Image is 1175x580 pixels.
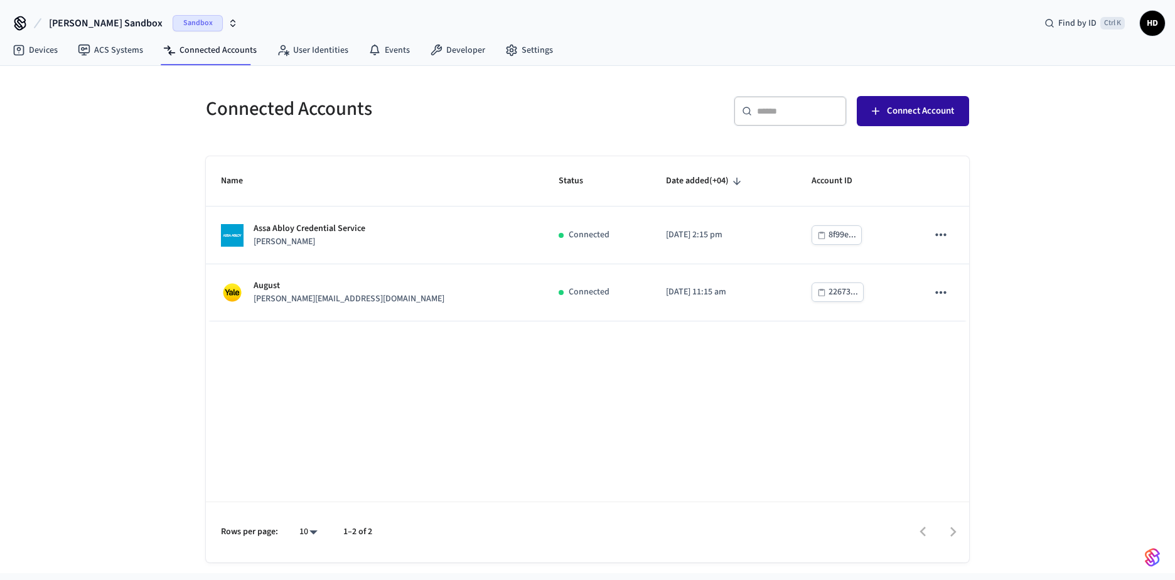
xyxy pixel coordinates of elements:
span: HD [1141,12,1164,35]
span: Account ID [812,171,869,191]
span: [PERSON_NAME] Sandbox [49,16,163,31]
a: Events [358,39,420,62]
div: 22673... [829,284,858,300]
p: 1–2 of 2 [343,525,372,539]
img: ASSA ABLOY Credential Service [221,224,244,247]
span: Status [559,171,599,191]
p: [DATE] 11:15 am [666,286,781,299]
p: [DATE] 2:15 pm [666,228,781,242]
div: Find by IDCtrl K [1034,12,1135,35]
a: Connected Accounts [153,39,267,62]
span: Name [221,171,259,191]
img: SeamLogoGradient.69752ec5.svg [1145,547,1160,567]
p: Connected [569,286,609,299]
a: Developer [420,39,495,62]
p: Assa Abloy Credential Service [254,222,365,235]
table: sticky table [206,156,969,321]
p: [PERSON_NAME][EMAIL_ADDRESS][DOMAIN_NAME] [254,293,444,306]
a: Devices [3,39,68,62]
p: Connected [569,228,609,242]
div: 10 [293,523,323,541]
button: 8f99e... [812,225,862,245]
p: [PERSON_NAME] [254,235,365,249]
img: Yale Logo, Square [221,281,244,304]
span: Find by ID [1058,17,1097,30]
h5: Connected Accounts [206,96,580,122]
p: August [254,279,444,293]
a: ACS Systems [68,39,153,62]
button: Connect Account [857,96,969,126]
a: User Identities [267,39,358,62]
button: 22673... [812,282,864,302]
span: Connect Account [887,103,954,119]
a: Settings [495,39,563,62]
button: HD [1140,11,1165,36]
div: 8f99e... [829,227,856,243]
p: Rows per page: [221,525,278,539]
span: Sandbox [173,15,223,31]
span: Date added(+04) [666,171,745,191]
span: Ctrl K [1100,17,1125,30]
